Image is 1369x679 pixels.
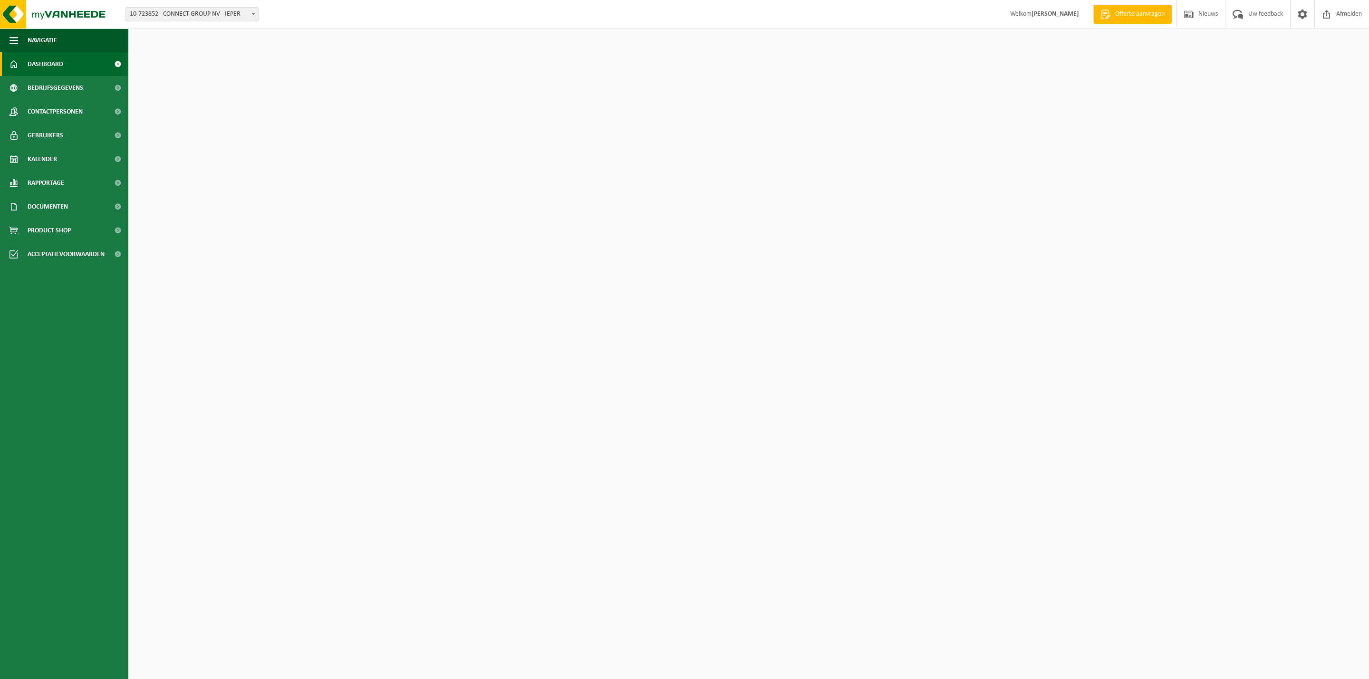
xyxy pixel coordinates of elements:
span: Acceptatievoorwaarden [28,242,105,266]
span: Documenten [28,195,68,219]
span: Contactpersonen [28,100,83,124]
span: Navigatie [28,29,57,52]
span: 10-723852 - CONNECT GROUP NV - IEPER [126,8,258,21]
span: Dashboard [28,52,63,76]
span: 10-723852 - CONNECT GROUP NV - IEPER [125,7,259,21]
span: Offerte aanvragen [1113,10,1167,19]
span: Kalender [28,147,57,171]
strong: [PERSON_NAME] [1032,10,1079,18]
a: Offerte aanvragen [1093,5,1172,24]
span: Bedrijfsgegevens [28,76,83,100]
span: Gebruikers [28,124,63,147]
span: Product Shop [28,219,71,242]
span: Rapportage [28,171,64,195]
